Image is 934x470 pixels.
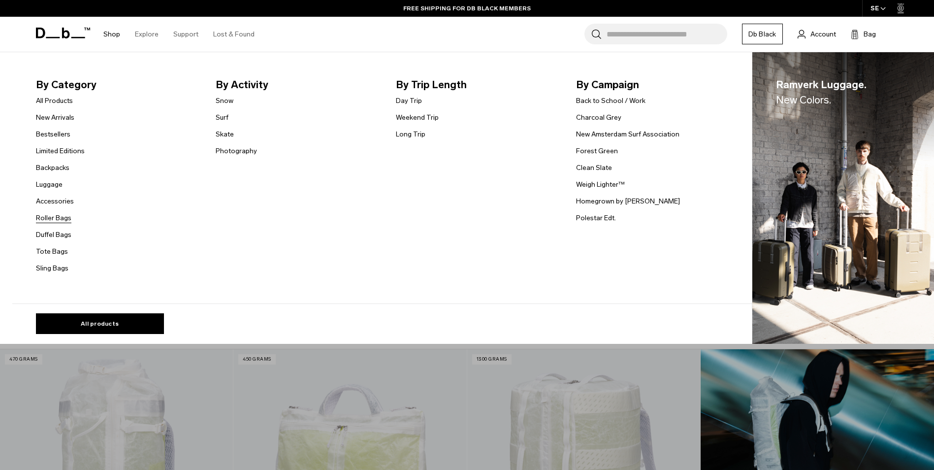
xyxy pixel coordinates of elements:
a: Account [798,28,836,40]
a: Db Black [742,24,783,44]
a: Surf [216,112,228,123]
a: Snow [216,96,233,106]
a: Polestar Edt. [576,213,616,223]
a: Back to School / Work [576,96,645,106]
a: Forest Green [576,146,618,156]
span: By Activity [216,77,380,93]
a: Homegrown by [PERSON_NAME] [576,196,680,206]
a: Skate [216,129,234,139]
a: Clean Slate [576,163,612,173]
a: New Arrivals [36,112,74,123]
a: Charcoal Grey [576,112,621,123]
a: Day Trip [396,96,422,106]
a: Weekend Trip [396,112,439,123]
a: Duffel Bags [36,230,71,240]
span: Bag [864,29,876,39]
a: Ramverk Luggage.New Colors. Db [752,52,934,344]
a: Long Trip [396,129,425,139]
a: Weigh Lighter™ [576,179,625,190]
a: Limited Editions [36,146,85,156]
a: Shop [103,17,120,52]
a: Luggage [36,179,63,190]
a: New Amsterdam Surf Association [576,129,679,139]
a: Support [173,17,198,52]
a: Accessories [36,196,74,206]
span: By Campaign [576,77,741,93]
a: Explore [135,17,159,52]
a: Bestsellers [36,129,70,139]
button: Bag [851,28,876,40]
a: Backpacks [36,163,69,173]
a: Lost & Found [213,17,255,52]
a: Photography [216,146,257,156]
a: Sling Bags [36,263,68,273]
a: All Products [36,96,73,106]
span: Ramverk Luggage. [776,77,867,108]
nav: Main Navigation [96,17,262,52]
span: New Colors. [776,94,831,106]
a: Tote Bags [36,246,68,257]
a: All products [36,313,164,334]
span: By Category [36,77,200,93]
img: Db [752,52,934,344]
span: Account [810,29,836,39]
span: By Trip Length [396,77,560,93]
a: Roller Bags [36,213,71,223]
a: FREE SHIPPING FOR DB BLACK MEMBERS [403,4,531,13]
